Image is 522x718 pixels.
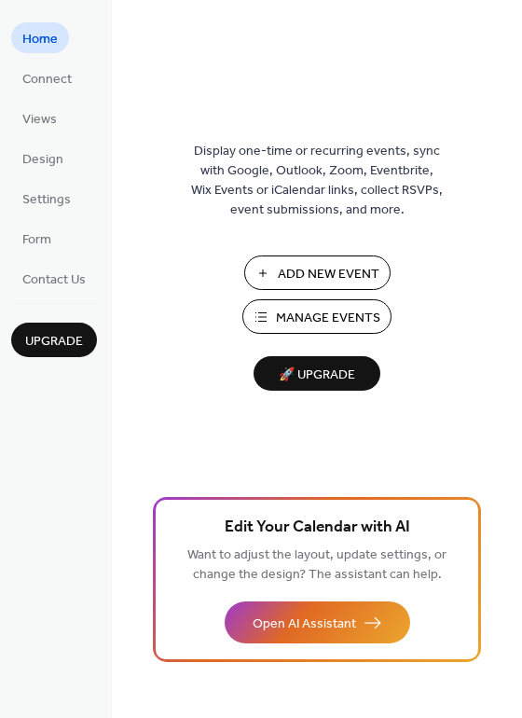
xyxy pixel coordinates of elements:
[191,142,443,220] span: Display one-time or recurring events, sync with Google, Outlook, Zoom, Eventbrite, Wix Events or ...
[22,190,71,210] span: Settings
[265,363,369,388] span: 🚀 Upgrade
[244,255,391,290] button: Add New Event
[22,150,63,170] span: Design
[11,62,83,93] a: Connect
[22,70,72,90] span: Connect
[11,143,75,173] a: Design
[225,515,410,541] span: Edit Your Calendar with AI
[278,265,379,284] span: Add New Event
[11,103,68,133] a: Views
[22,270,86,290] span: Contact Us
[25,332,83,352] span: Upgrade
[254,356,380,391] button: 🚀 Upgrade
[11,223,62,254] a: Form
[225,601,410,643] button: Open AI Assistant
[11,183,82,214] a: Settings
[276,309,380,328] span: Manage Events
[187,543,446,587] span: Want to adjust the layout, update settings, or change the design? The assistant can help.
[11,22,69,53] a: Home
[22,110,57,130] span: Views
[11,323,97,357] button: Upgrade
[22,230,51,250] span: Form
[242,299,391,334] button: Manage Events
[253,614,356,634] span: Open AI Assistant
[11,263,97,294] a: Contact Us
[22,30,58,49] span: Home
